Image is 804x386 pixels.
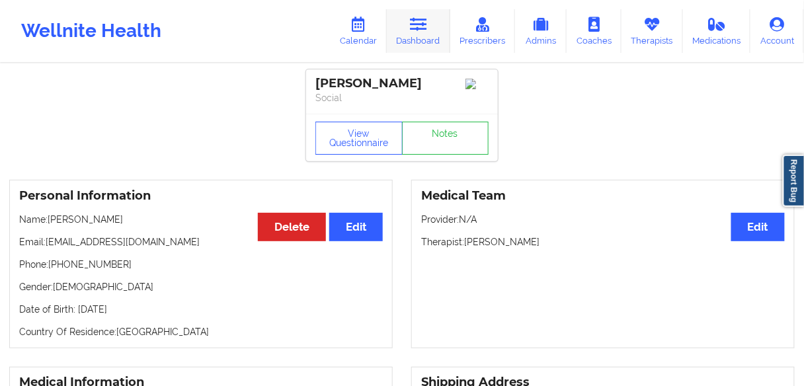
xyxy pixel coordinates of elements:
[315,91,489,104] p: Social
[567,9,622,53] a: Coaches
[622,9,683,53] a: Therapists
[19,188,383,204] h3: Personal Information
[315,122,403,155] button: View Questionnaire
[387,9,450,53] a: Dashboard
[683,9,751,53] a: Medications
[465,79,489,89] img: Image%2Fplaceholer-image.png
[421,188,785,204] h3: Medical Team
[19,303,383,316] p: Date of Birth: [DATE]
[19,213,383,226] p: Name: [PERSON_NAME]
[783,155,804,207] a: Report Bug
[19,258,383,271] p: Phone: [PHONE_NUMBER]
[329,213,383,241] button: Edit
[421,213,785,226] p: Provider: N/A
[19,235,383,249] p: Email: [EMAIL_ADDRESS][DOMAIN_NAME]
[731,213,785,241] button: Edit
[515,9,567,53] a: Admins
[258,213,326,241] button: Delete
[315,76,489,91] div: [PERSON_NAME]
[330,9,387,53] a: Calendar
[19,280,383,293] p: Gender: [DEMOGRAPHIC_DATA]
[750,9,804,53] a: Account
[450,9,516,53] a: Prescribers
[19,325,383,338] p: Country Of Residence: [GEOGRAPHIC_DATA]
[421,235,785,249] p: Therapist: [PERSON_NAME]
[402,122,489,155] a: Notes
